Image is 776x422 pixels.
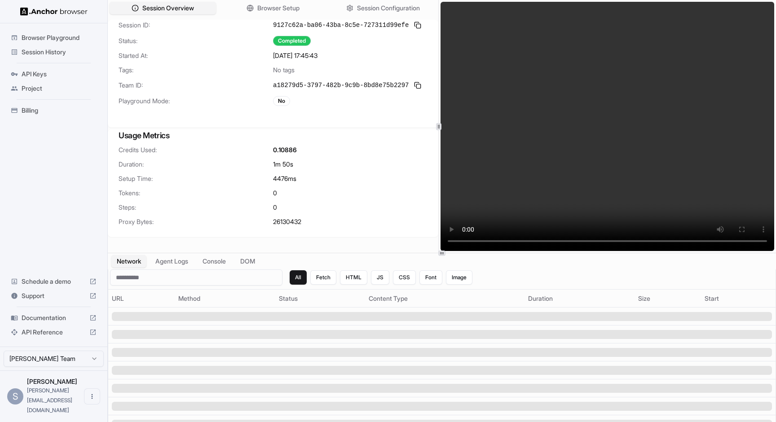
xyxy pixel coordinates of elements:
[369,294,521,303] div: Content Type
[84,388,100,404] button: Open menu
[446,270,472,285] button: Image
[7,67,100,81] div: API Keys
[340,270,367,285] button: HTML
[197,255,231,268] button: Console
[20,7,88,16] img: Anchor Logo
[528,294,631,303] div: Duration
[290,270,307,285] button: All
[638,294,697,303] div: Size
[7,274,100,289] div: Schedule a demo
[22,33,97,42] span: Browser Playground
[27,378,77,385] span: Sophia Willows
[27,387,72,413] span: sophia@rye.com
[7,289,100,303] div: Support
[22,328,86,337] span: API Reference
[112,294,171,303] div: URL
[22,70,97,79] span: API Keys
[7,45,100,59] div: Session History
[393,270,416,285] button: CSS
[7,388,23,404] div: S
[22,313,86,322] span: Documentation
[371,270,389,285] button: JS
[7,103,100,118] div: Billing
[7,81,100,96] div: Project
[150,255,194,268] button: Agent Logs
[705,294,772,303] div: Start
[178,294,272,303] div: Method
[22,291,86,300] span: Support
[419,270,442,285] button: Font
[279,294,362,303] div: Status
[235,255,260,268] button: DOM
[22,106,97,115] span: Billing
[22,48,97,57] span: Session History
[22,277,86,286] span: Schedule a demo
[310,270,336,285] button: Fetch
[7,311,100,325] div: Documentation
[111,255,146,268] button: Network
[7,325,100,339] div: API Reference
[22,84,97,93] span: Project
[7,31,100,45] div: Browser Playground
